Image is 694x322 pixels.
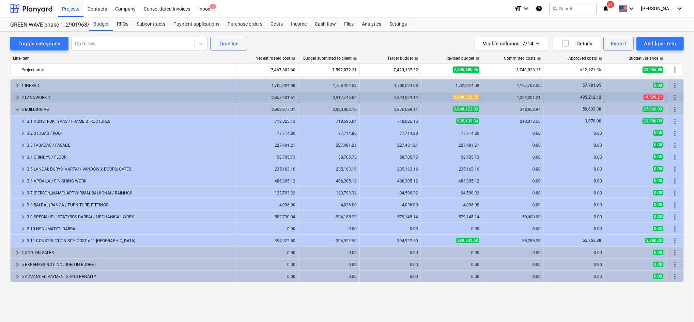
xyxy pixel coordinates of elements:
span: More actions [671,153,679,161]
button: Export [603,37,634,50]
div: Timeline [219,39,238,48]
span: keyboard_arrow_right [13,261,21,269]
div: 3.5 LANGAI; DURYS; VARTAI / WINDOWS; DOORS; GATES [27,164,234,175]
span: keyboard_arrow_right [19,117,27,126]
span: 23,456.88 [643,67,663,73]
div: 0.00 [424,226,479,231]
div: 486,305.12 [240,179,295,184]
a: Settings [385,17,411,31]
span: keyboard_arrow_right [13,82,21,90]
div: 3.3 FASADAS / FASADE [27,140,234,151]
div: 579,145.14 [424,215,479,219]
div: 3.2 STOGAS / ROOF [27,128,234,139]
span: 3,878.00 [584,119,602,123]
div: 1,700,024.08 [363,83,418,88]
div: 235,163.16 [363,167,418,172]
div: 0.00 [485,131,541,136]
div: 77,714.80 [363,131,418,136]
div: 227,481.21 [363,143,418,148]
span: 0.00 [653,274,663,279]
div: 1,167,763.00 [485,83,541,88]
div: 2,876,089.11 [363,107,418,112]
div: 6 ADVANCED PAYMENTS AND PENALTY [21,271,234,282]
div: Net estimated cost [256,56,296,61]
div: 3 BUILDING AB [21,104,234,115]
div: 4,036.00 [424,203,479,207]
div: 0.00 [546,226,602,231]
span: 2,848,123.02 [453,106,479,112]
div: Files [340,17,358,31]
div: Project total [21,64,234,75]
span: 0.00 [653,214,663,219]
div: 0.00 [546,167,602,172]
div: 0.00 [240,250,295,255]
div: 718,025.13 [363,119,418,124]
a: RFQs [113,17,133,31]
div: 1 INFRA 1 [21,80,234,91]
span: 59,633.38 [582,107,602,112]
div: 579,145.14 [363,215,418,219]
div: 0.00 [546,274,602,279]
span: keyboard_arrow_right [19,141,27,149]
a: Subcontracts [133,17,169,31]
div: 0.00 [546,155,602,160]
div: 7,592,072.21 [301,64,357,75]
iframe: Chat Widget [660,289,694,322]
span: 7,396,680.45 [453,67,479,73]
div: 0.00 [485,226,541,231]
div: 58,705.73 [424,155,479,160]
span: keyboard_arrow_right [19,189,27,197]
div: 3.8 BALDAI, ĮRANGA / FURNITURE, FITTINGS [27,200,234,210]
div: 486,305.12 [363,179,418,184]
span: 5,380.00 [645,238,663,243]
div: Budget submitted to client [303,56,357,61]
span: 0.00 [653,83,663,88]
div: 0.00 [546,262,602,267]
div: 0.00 [301,262,357,267]
div: 2 LANDWORK 1 [21,92,234,103]
span: More actions [671,237,679,245]
div: Approved costs [568,56,602,61]
div: 0.00 [485,274,541,279]
div: 4,036.00 [240,203,295,207]
div: 235,163.16 [301,167,357,172]
span: help [536,57,541,61]
span: 0.00 [653,154,663,160]
i: Knowledge base [536,4,542,13]
div: Budget [89,17,113,31]
span: 1 [210,4,216,9]
div: 235,163.16 [240,167,295,172]
span: 695,439.04 [456,118,479,124]
i: notifications [602,4,609,13]
span: keyboard_arrow_right [13,249,21,257]
div: 0.00 [424,250,479,255]
div: 77,714.80 [240,131,295,136]
span: 27,966.09 [643,106,663,112]
span: keyboard_arrow_right [13,93,21,102]
span: 0.00 [653,250,663,255]
div: 0.00 [485,203,541,207]
div: 3.10 NENUMATYTI DARBAI [27,223,234,234]
div: 123,793.32 [240,191,295,195]
button: Toggle categories [10,37,68,50]
span: 22,586.09 [643,118,663,124]
div: 394,922.50 [301,238,357,243]
div: 7,467,302.60 [240,64,295,75]
div: 3.7 [PERSON_NAME], APTVĖRIMAI, BALKONAI / RAILINGS [27,188,234,199]
span: More actions [671,189,679,197]
div: 394,922.50 [240,238,295,243]
span: More actions [671,165,679,173]
span: More actions [671,261,679,269]
div: 7,420,137.32 [363,64,418,75]
a: Purchase orders [223,17,266,31]
div: 3.11 CONSTRUCTION SITE COST of 1-[GEOGRAPHIC_DATA] [27,235,234,246]
span: More actions [671,105,679,114]
a: Cash flow [311,17,340,31]
div: 4,036.00 [363,203,418,207]
span: keyboard_arrow_down [13,105,21,114]
div: Analytics [358,17,385,31]
button: Timeline [210,37,247,50]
